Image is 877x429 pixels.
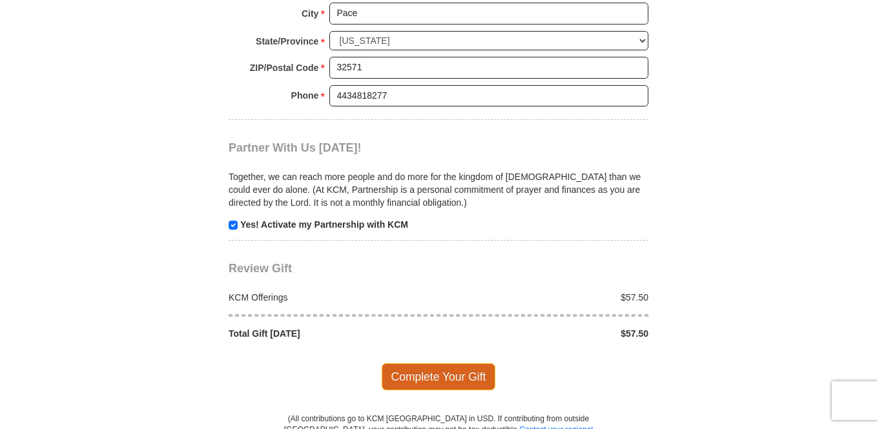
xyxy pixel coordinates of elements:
div: $57.50 [438,327,655,340]
span: Partner With Us [DATE]! [229,141,362,154]
div: KCM Offerings [222,291,439,304]
strong: ZIP/Postal Code [250,59,319,77]
span: Complete Your Gift [382,363,496,390]
p: Together, we can reach more people and do more for the kingdom of [DEMOGRAPHIC_DATA] than we coul... [229,170,648,209]
strong: State/Province [256,32,318,50]
strong: Phone [291,86,319,105]
strong: Yes! Activate my Partnership with KCM [240,219,408,230]
div: Total Gift [DATE] [222,327,439,340]
div: $57.50 [438,291,655,304]
strong: City [302,5,318,23]
span: Review Gift [229,262,292,275]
